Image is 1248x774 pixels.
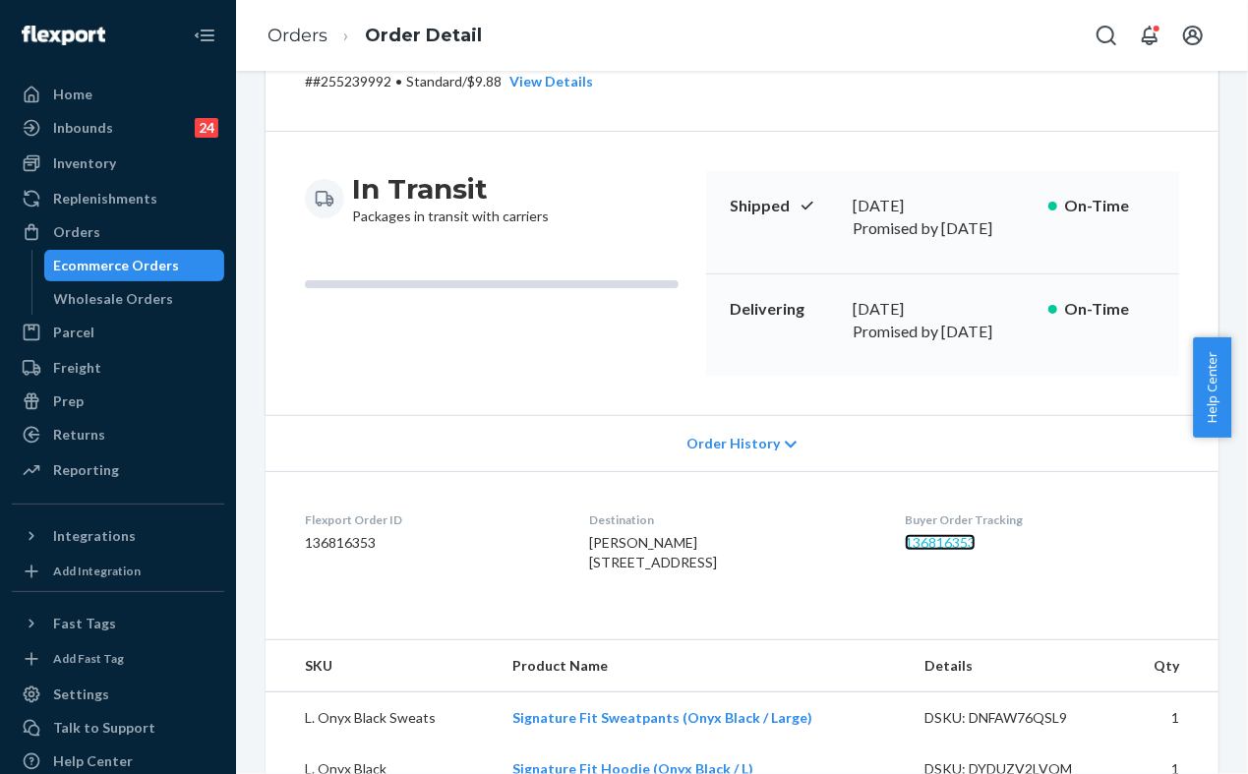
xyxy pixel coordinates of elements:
a: Freight [12,352,224,384]
a: Replenishments [12,183,224,214]
button: Open account menu [1173,16,1213,55]
a: Returns [12,419,224,450]
div: Orders [53,222,100,242]
a: Add Fast Tag [12,647,224,671]
span: • [395,73,402,89]
div: Home [53,85,92,104]
div: Parcel [53,323,94,342]
dd: 136816353 [305,533,559,553]
p: Shipped [730,195,837,217]
a: Inventory [12,148,224,179]
div: Fast Tags [53,614,116,633]
div: Ecommerce Orders [54,256,180,275]
button: Open notifications [1130,16,1169,55]
p: Promised by [DATE] [854,217,1033,240]
h3: In Transit [352,171,549,207]
div: [DATE] [854,195,1033,217]
a: Talk to Support [12,712,224,744]
div: Inventory [53,153,116,173]
dt: Flexport Order ID [305,511,559,528]
div: Freight [53,358,101,378]
div: Inbounds [53,118,113,138]
div: Talk to Support [53,718,155,738]
th: Product Name [497,640,909,692]
div: Wholesale Orders [54,289,174,309]
button: Close Navigation [185,16,224,55]
p: On-Time [1065,298,1156,321]
div: Integrations [53,526,136,546]
a: Settings [12,679,224,710]
button: Open Search Box [1087,16,1126,55]
div: Settings [53,685,109,704]
button: Help Center [1193,337,1231,438]
a: Home [12,79,224,110]
p: Delivering [730,298,837,321]
a: Orders [267,25,327,46]
a: Inbounds24 [12,112,224,144]
div: Reporting [53,460,119,480]
a: Ecommerce Orders [44,250,225,281]
p: Promised by [DATE] [854,321,1033,343]
a: Wholesale Orders [44,283,225,315]
td: 1 [1118,691,1218,744]
div: Replenishments [53,189,157,208]
p: # #255239992 / $9.88 [305,72,593,91]
p: On-Time [1065,195,1156,217]
span: Standard [406,73,462,89]
div: DSKU: DNFAW76QSL9 [924,708,1102,728]
th: Details [909,640,1118,692]
td: L. Onyx Black Sweats [266,691,497,744]
ol: breadcrumbs [252,7,498,65]
a: Reporting [12,454,224,486]
a: Parcel [12,317,224,348]
th: SKU [266,640,497,692]
div: Returns [53,425,105,445]
button: Fast Tags [12,608,224,639]
img: Flexport logo [22,26,105,45]
button: Integrations [12,520,224,552]
div: Add Fast Tag [53,650,124,667]
span: Order History [686,434,780,453]
th: Qty [1118,640,1218,692]
div: 24 [195,118,218,138]
div: [DATE] [854,298,1033,321]
a: Order Detail [365,25,482,46]
a: Orders [12,216,224,248]
button: View Details [502,72,593,91]
dt: Destination [590,511,874,528]
a: Prep [12,386,224,417]
div: Help Center [53,751,133,771]
div: Add Integration [53,563,141,579]
a: Add Integration [12,560,224,583]
a: 136816353 [905,534,976,551]
div: Prep [53,391,84,411]
dt: Buyer Order Tracking [905,511,1179,528]
span: [PERSON_NAME] [STREET_ADDRESS] [590,534,718,570]
div: Packages in transit with carriers [352,171,549,226]
a: Signature Fit Sweatpants (Onyx Black / Large) [512,709,812,726]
